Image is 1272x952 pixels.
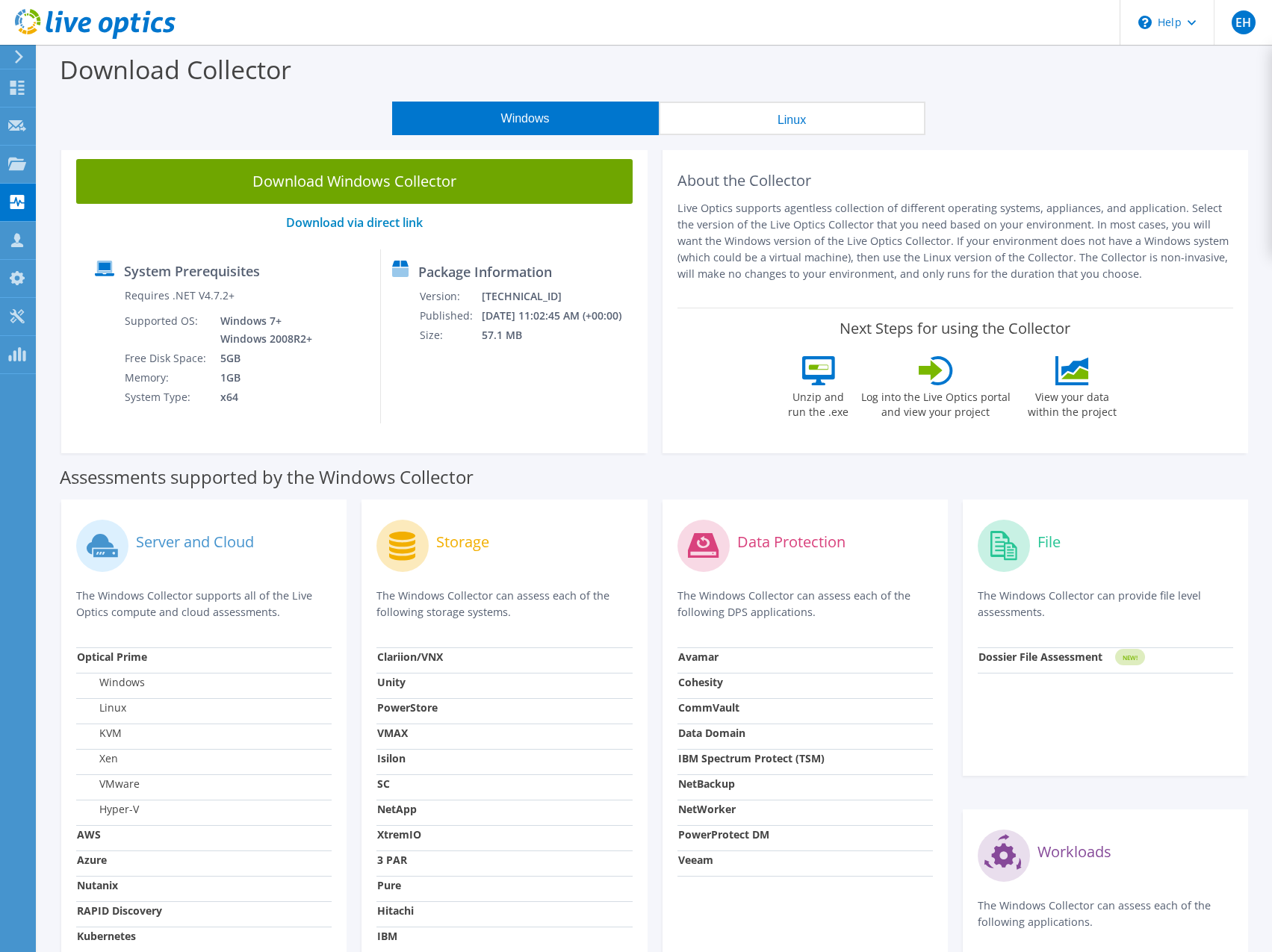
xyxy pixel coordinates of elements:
strong: Optical Prime [77,650,147,664]
label: Windows [77,675,145,690]
strong: Unity [377,675,406,689]
button: Linux [659,102,925,135]
strong: CommVault [678,700,739,715]
p: The Windows Collector can assess each of the following DPS applications. [677,588,933,620]
strong: 3 PAR [377,853,407,867]
strong: Cohesity [678,675,723,689]
label: Server and Cloud [136,535,254,550]
strong: IBM Spectrum Protect (TSM) [678,751,825,765]
strong: Avamar [678,650,719,664]
td: 57.1 MB [481,326,641,345]
label: Xen [77,751,118,766]
strong: Hitachi [377,903,414,918]
strong: NetBackup [678,777,735,791]
p: The Windows Collector can provide file level assessments. [978,588,1233,620]
label: Data Protection [737,535,846,550]
td: Windows 7+ Windows 2008R2+ [209,311,315,349]
strong: AWS [77,827,101,841]
strong: PowerProtect DM [678,827,769,841]
strong: Azure [77,853,107,867]
label: Linux [77,700,126,715]
label: System Prerequisites [124,264,260,279]
strong: NetWorker [678,802,736,816]
label: VMware [77,777,140,791]
strong: Veeam [678,853,713,867]
td: Free Disk Space: [124,349,209,368]
h2: About the Collector [677,172,1234,190]
label: Package Information [418,264,552,279]
label: Storage [436,535,489,550]
label: Download Collector [60,52,291,87]
button: Windows [392,102,659,135]
td: 1GB [209,368,315,388]
strong: Pure [377,878,401,892]
svg: \n [1138,16,1152,29]
tspan: NEW! [1122,653,1137,662]
td: Memory: [124,368,209,388]
strong: NetApp [377,802,417,816]
strong: PowerStore [377,700,438,715]
td: Published: [419,306,480,326]
td: System Type: [124,388,209,407]
strong: Data Domain [678,726,745,740]
strong: Kubernetes [77,929,136,943]
strong: Dossier File Assessment [978,650,1102,664]
td: [DATE] 11:02:45 AM (+00:00) [481,306,641,326]
strong: XtremIO [377,827,421,841]
td: Supported OS: [124,311,209,349]
td: Size: [419,326,480,345]
p: Live Optics supports agentless collection of different operating systems, appliances, and applica... [677,200,1234,282]
label: View your data within the project [1019,385,1126,420]
td: [TECHNICAL_ID] [481,287,641,306]
label: KVM [77,726,122,741]
a: Download via direct link [286,214,423,231]
strong: VMAX [377,726,408,740]
label: Assessments supported by the Windows Collector [60,470,474,485]
label: Unzip and run the .exe [784,385,853,420]
strong: Isilon [377,751,406,765]
td: 5GB [209,349,315,368]
label: File [1037,535,1061,550]
td: x64 [209,388,315,407]
strong: Nutanix [77,878,118,892]
label: Log into the Live Optics portal and view your project [860,385,1011,420]
label: Hyper-V [77,802,139,817]
strong: SC [377,777,390,791]
label: Workloads [1037,844,1111,859]
strong: Clariion/VNX [377,650,443,664]
label: Next Steps for using the Collector [840,320,1070,337]
td: Version: [419,287,480,306]
strong: IBM [377,929,397,943]
p: The Windows Collector supports all of the Live Optics compute and cloud assessments. [76,588,332,620]
label: Requires .NET V4.7.2+ [125,288,235,303]
p: The Windows Collector can assess each of the following storage systems. [376,588,632,620]
p: The Windows Collector can assess each of the following applications. [978,897,1233,930]
a: Download Windows Collector [76,159,633,204]
span: EH [1232,10,1256,34]
strong: RAPID Discovery [77,903,162,918]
